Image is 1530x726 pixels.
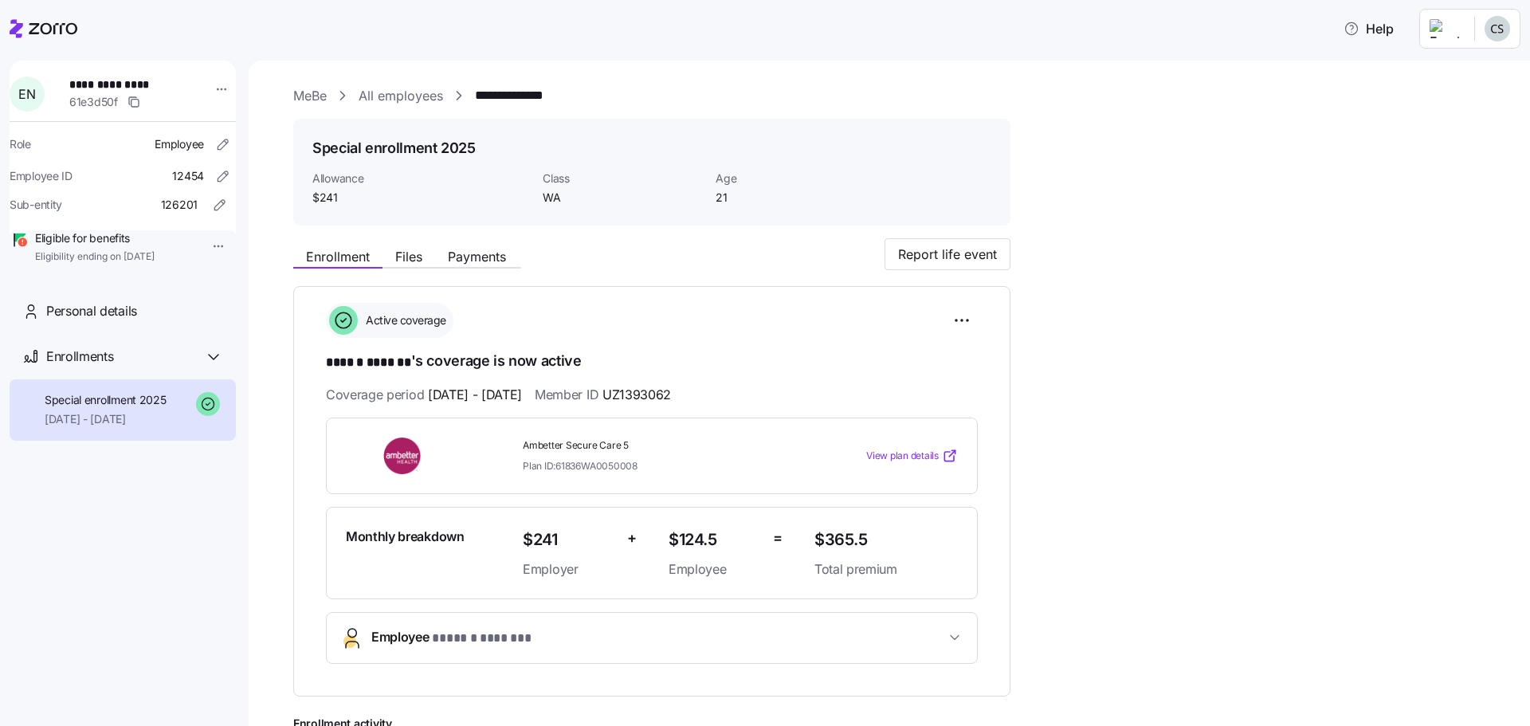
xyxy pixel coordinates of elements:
span: Allowance [312,171,530,186]
span: Sub-entity [10,197,62,213]
span: Monthly breakdown [346,527,465,547]
span: Enrollments [46,347,113,367]
span: 12454 [172,168,204,184]
span: View plan details [866,449,939,464]
button: Help [1331,13,1406,45]
span: 61e3d50f [69,94,118,110]
span: $241 [312,190,530,206]
span: Eligible for benefits [35,230,155,246]
span: Total premium [814,559,958,579]
span: Member ID [535,385,671,405]
span: Special enrollment 2025 [45,392,167,408]
img: 2df6d97b4bcaa7f1b4a2ee07b0c0b24b [1485,16,1510,41]
span: Employee [371,627,531,649]
span: Ambetter Secure Care 5 [523,439,802,453]
span: Active coverage [361,312,446,328]
span: Help [1344,19,1394,38]
a: All employees [359,86,443,106]
span: E N [18,88,35,100]
span: Employee ID [10,168,73,184]
span: 126201 [161,197,198,213]
a: MeBe [293,86,327,106]
span: Employee [669,559,760,579]
span: Coverage period [326,385,522,405]
span: Plan ID: 61836WA0050008 [523,459,637,473]
span: Employer [523,559,614,579]
span: Class [543,171,703,186]
span: $124.5 [669,527,760,553]
span: = [773,527,783,550]
span: Role [10,136,31,152]
span: Eligibility ending on [DATE] [35,250,155,264]
span: Personal details [46,301,137,321]
a: View plan details [866,448,958,464]
img: Employer logo [1430,19,1461,38]
span: Age [716,171,876,186]
span: WA [543,190,703,206]
span: Files [395,250,422,263]
span: Payments [448,250,506,263]
span: 21 [716,190,876,206]
span: $365.5 [814,527,958,553]
span: + [627,527,637,550]
span: Enrollment [306,250,370,263]
img: Ambetter [346,438,461,474]
span: Employee [155,136,204,152]
button: Report life event [885,238,1010,270]
h1: 's coverage is now active [326,351,978,373]
span: $241 [523,527,614,553]
span: UZ1393062 [602,385,671,405]
span: Report life event [898,245,997,264]
span: [DATE] - [DATE] [428,385,522,405]
h1: Special enrollment 2025 [312,138,476,158]
span: [DATE] - [DATE] [45,411,167,427]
